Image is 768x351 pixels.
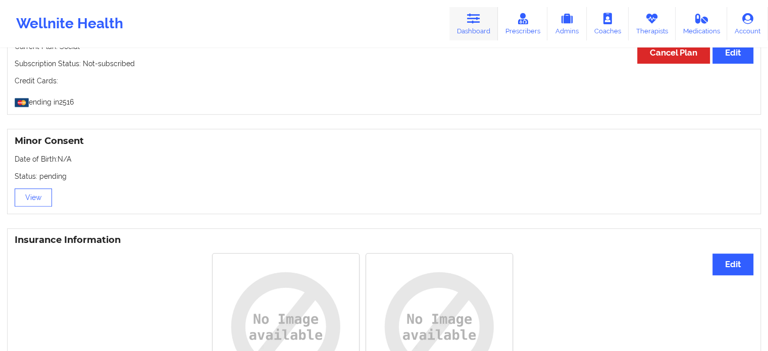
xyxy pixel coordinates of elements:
[15,59,753,69] p: Subscription Status: Not-subscribed
[15,154,753,164] p: Date of Birth: N/A
[727,7,768,40] a: Account
[449,7,498,40] a: Dashboard
[15,171,753,181] p: Status: pending
[15,76,753,86] p: Credit Cards:
[15,93,753,107] p: ending in 2516
[547,7,587,40] a: Admins
[587,7,629,40] a: Coaches
[637,41,710,63] button: Cancel Plan
[712,41,753,63] button: Edit
[629,7,676,40] a: Therapists
[712,254,753,275] button: Edit
[15,234,753,246] h3: Insurance Information
[498,7,548,40] a: Prescribers
[15,135,753,147] h3: Minor Consent
[676,7,728,40] a: Medications
[15,188,52,207] button: View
